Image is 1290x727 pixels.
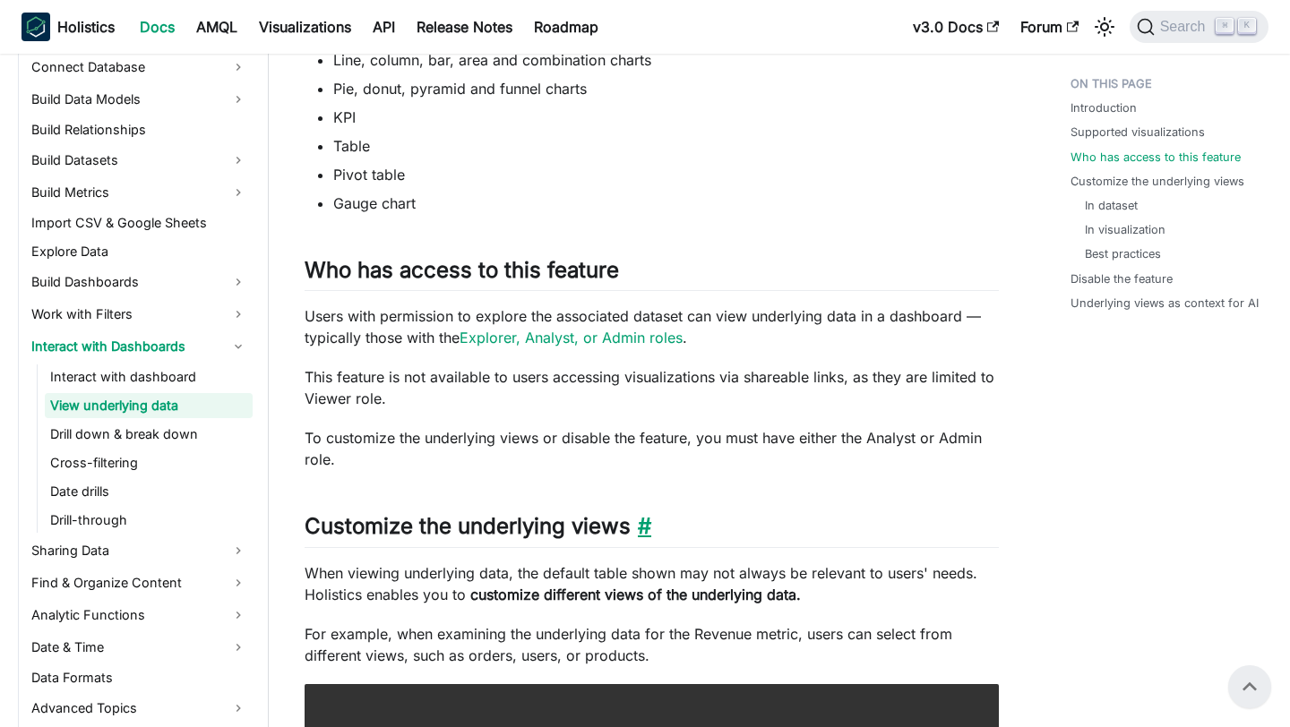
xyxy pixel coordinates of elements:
[45,479,253,504] a: Date drills
[26,146,253,175] a: Build Datasets
[185,13,248,41] a: AMQL
[45,364,253,389] a: Interact with dashboard
[26,239,253,264] a: Explore Data
[333,135,999,157] li: Table
[333,164,999,185] li: Pivot table
[26,85,253,114] a: Build Data Models
[362,13,406,41] a: API
[1085,221,1165,238] a: In visualization
[26,332,253,361] a: Interact with Dashboards
[26,665,253,690] a: Data Formats
[1071,270,1173,287] a: Disable the feature
[129,13,185,41] a: Docs
[21,13,115,41] a: HolisticsHolistics
[305,623,999,666] p: For example, when examining the underlying data for the Revenue metric, users can select from dif...
[248,13,362,41] a: Visualizations
[1238,18,1256,34] kbd: K
[1085,197,1138,214] a: In dataset
[333,107,999,128] li: KPI
[1228,665,1271,708] button: Scroll back to top
[1071,173,1244,190] a: Customize the underlying views
[902,13,1010,41] a: v3.0 Docs
[333,49,999,71] li: Line, column, bar, area and combination charts
[305,562,999,605] p: When viewing underlying data, the default table shown may not always be relevant to users' needs....
[406,13,523,41] a: Release Notes
[1010,13,1089,41] a: Forum
[1071,295,1259,312] a: Underlying views as context for AI
[45,393,253,418] a: View underlying data
[305,305,999,348] p: Users with permission to explore the associated dataset can view underlying data in a dashboard —...
[333,78,999,99] li: Pie, donut, pyramid and funnel charts
[470,586,801,603] strong: customize different views of the underlying data​​.
[1071,99,1137,116] a: Introduction
[523,13,609,41] a: Roadmap
[26,210,253,235] a: Import CSV & Google Sheets
[26,53,253,81] a: Connect Database
[1130,11,1268,43] button: Search (Command+K)
[305,513,999,547] h2: Customize the underlying views
[26,178,253,207] a: Build Metrics
[460,329,683,346] a: Explorer, Analyst, or Admin roles
[1216,18,1234,34] kbd: ⌘
[45,508,253,533] a: Drill-through
[26,536,253,565] a: Sharing Data
[1071,124,1205,141] a: Supported visualizations
[26,569,253,597] a: Find & Organize Content
[26,300,253,329] a: Work with Filters
[26,268,253,296] a: Build Dashboards
[333,192,999,214] li: Gauge chart
[1090,13,1119,41] button: Switch between dark and light mode (currently light mode)
[26,601,253,629] a: Analytic Functions
[26,694,253,723] a: Advanced Topics
[305,366,999,409] p: This feature is not available to users accessing visualizations via shareable links, as they are ...
[1155,19,1217,35] span: Search
[45,450,253,475] a: Cross-filtering
[57,16,115,38] b: Holistics
[26,633,253,662] a: Date & Time
[1085,245,1161,262] a: Best practices
[631,513,651,539] a: Direct link to Customize the underlying views
[26,117,253,142] a: Build Relationships
[305,427,999,470] p: To customize the underlying views or disable the feature, you must have either the Analyst or Adm...
[21,13,50,41] img: Holistics
[1071,149,1241,166] a: Who has access to this feature
[45,422,253,447] a: Drill down & break down
[305,257,999,291] h2: Who has access to this feature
